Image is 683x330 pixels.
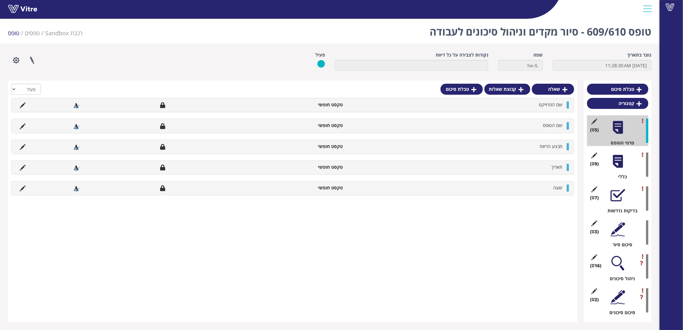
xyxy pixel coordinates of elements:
li: טקסט חופשי [264,101,346,108]
span: (7 ) [590,195,599,201]
label: פעיל [315,52,325,58]
a: שאלה [532,84,574,95]
li: טקסט חופשי [264,122,346,129]
div: סיכום סיור [592,241,648,248]
a: קטגוריה [587,98,648,109]
label: נוצר בתאריך [627,52,652,58]
span: (5 ) [590,127,599,133]
li: טקסט חופשי [264,143,346,150]
div: כללי [592,174,648,180]
img: yes [317,60,325,68]
div: בדיקות נדרשות [592,208,648,214]
span: שם הפרוייקט [539,101,563,108]
div: ניהול סיכונים [592,275,648,282]
a: טבלת סיכום [587,84,648,95]
li: טופס [8,29,25,37]
span: שעה [554,185,563,191]
a: קבוצת שאלות [484,84,530,95]
a: טבלת סיכום [441,84,483,95]
li: טקסט חופשי [264,185,346,191]
h1: טופס 609/610 - סיור מקדים וניהול סיכונים לעבודה [430,16,652,44]
li: טקסט חופשי [264,164,346,170]
span: תאריך [552,164,563,170]
span: (3 ) [590,229,599,235]
span: שם הטופס [543,122,563,128]
span: (9 ) [590,161,599,167]
div: פרטי הטופס [592,140,648,146]
span: 288 [45,29,83,37]
span: מבצע הדיווח [540,143,563,149]
label: נקודות לצבירה על כל דיווח [436,52,488,58]
a: טפסים [25,29,40,37]
span: (16 ) [590,262,602,269]
span: (2 ) [590,296,599,303]
label: שפה [534,52,543,58]
div: סיכום סיכונים [592,309,648,316]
